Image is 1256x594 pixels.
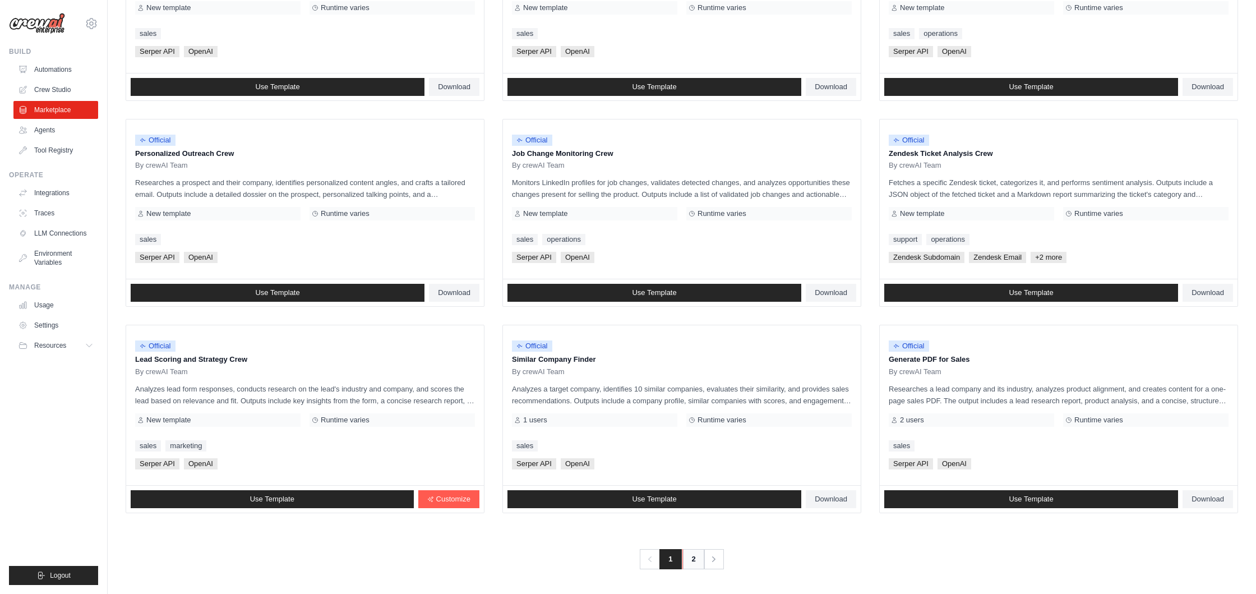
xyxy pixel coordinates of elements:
span: Serper API [889,458,933,469]
span: Use Template [632,82,676,91]
span: Serper API [889,46,933,57]
span: Official [135,340,176,352]
span: OpenAI [184,458,218,469]
a: Agents [13,121,98,139]
a: Integrations [13,184,98,202]
span: Runtime varies [698,3,746,12]
span: Download [1192,495,1224,504]
a: Marketplace [13,101,98,119]
p: Zendesk Ticket Analysis Crew [889,148,1229,159]
span: Download [438,82,470,91]
span: By crewAI Team [889,161,941,170]
span: Resources [34,341,66,350]
span: Use Template [632,495,676,504]
span: Serper API [512,252,556,263]
span: 1 users [523,416,547,425]
span: OpenAI [561,46,594,57]
span: Serper API [512,46,556,57]
a: sales [889,440,915,452]
a: sales [135,28,161,39]
span: New template [146,416,191,425]
span: Download [815,495,847,504]
a: Download [806,490,856,508]
a: Use Template [131,78,424,96]
span: Runtime varies [321,209,370,218]
span: OpenAI [561,458,594,469]
a: support [889,234,922,245]
span: Download [815,288,847,297]
a: sales [512,234,538,245]
a: Tool Registry [13,141,98,159]
a: operations [919,28,962,39]
a: operations [542,234,585,245]
span: Runtime varies [1074,3,1123,12]
a: Use Template [884,490,1178,508]
a: Use Template [507,284,801,302]
p: Analyzes a target company, identifies 10 similar companies, evaluates their similarity, and provi... [512,383,852,407]
a: Crew Studio [13,81,98,99]
span: OpenAI [184,252,218,263]
a: sales [135,440,161,452]
span: Use Template [1009,288,1053,297]
span: Use Template [255,82,299,91]
span: New template [900,209,944,218]
a: Use Template [884,284,1178,302]
a: operations [926,234,969,245]
div: Build [9,47,98,56]
span: Download [815,82,847,91]
span: OpenAI [938,46,971,57]
p: Job Change Monitoring Crew [512,148,852,159]
a: marketing [165,440,206,452]
a: Customize [418,490,479,508]
a: Use Template [507,78,801,96]
span: OpenAI [561,252,594,263]
p: Analyzes lead form responses, conducts research on the lead's industry and company, and scores th... [135,383,475,407]
span: Use Template [250,495,294,504]
span: Use Template [1009,82,1053,91]
a: Download [429,78,479,96]
span: Runtime varies [321,416,370,425]
span: By crewAI Team [135,161,188,170]
button: Logout [9,566,98,585]
div: Manage [9,283,98,292]
span: Download [438,288,470,297]
span: Zendesk Subdomain [889,252,964,263]
a: Use Template [131,490,414,508]
span: Official [889,135,929,146]
p: Generate PDF for Sales [889,354,1229,365]
p: Fetches a specific Zendesk ticket, categorizes it, and performs sentiment analysis. Outputs inclu... [889,177,1229,200]
p: Lead Scoring and Strategy Crew [135,354,475,365]
div: Operate [9,171,98,179]
span: Official [512,340,552,352]
span: Use Template [632,288,676,297]
span: Official [135,135,176,146]
button: Resources [13,337,98,354]
span: Customize [436,495,470,504]
span: New template [146,3,191,12]
span: New template [146,209,191,218]
a: Use Template [507,490,801,508]
a: sales [889,28,915,39]
span: +2 more [1031,252,1066,263]
p: Personalized Outreach Crew [135,148,475,159]
span: Official [512,135,552,146]
a: Use Template [884,78,1178,96]
span: Serper API [135,46,179,57]
span: 2 users [900,416,924,425]
span: Serper API [135,252,179,263]
span: Runtime varies [698,416,746,425]
span: Runtime varies [1074,416,1123,425]
span: Runtime varies [1074,209,1123,218]
span: Runtime varies [321,3,370,12]
span: Use Template [1009,495,1053,504]
p: Researches a lead company and its industry, analyzes product alignment, and creates content for a... [889,383,1229,407]
span: By crewAI Team [889,367,941,376]
a: sales [512,440,538,452]
span: 1 [659,549,681,569]
span: Logout [50,571,71,580]
span: Download [1192,82,1224,91]
span: New template [523,3,567,12]
a: Download [1183,284,1233,302]
a: Environment Variables [13,245,98,271]
p: Monitors LinkedIn profiles for job changes, validates detected changes, and analyzes opportunitie... [512,177,852,200]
